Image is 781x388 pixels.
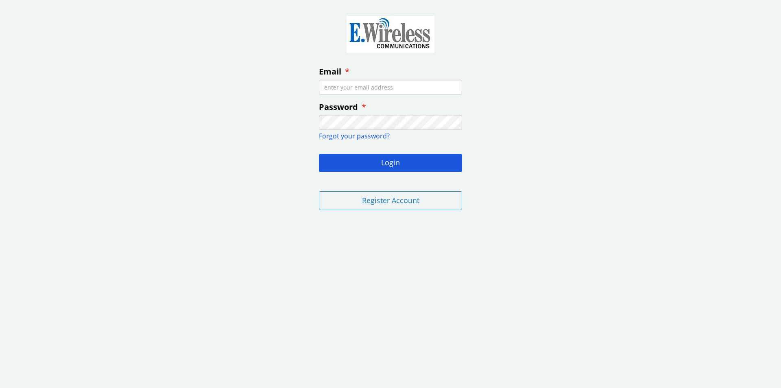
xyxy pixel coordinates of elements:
a: Forgot your password? [319,132,390,140]
span: Email [319,66,341,77]
input: enter your email address [319,80,462,95]
span: Password [319,101,358,112]
button: Login [319,154,462,172]
button: Register Account [319,191,462,210]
